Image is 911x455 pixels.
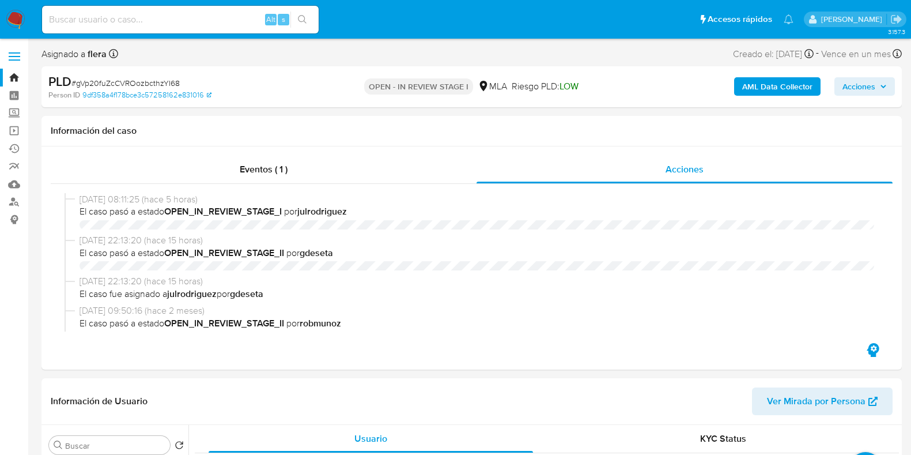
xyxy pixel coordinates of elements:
[71,77,180,89] span: # gVp20fuZcCVROozbcthzYI68
[164,205,282,218] b: OPEN_IN_REVIEW_STAGE_I
[478,80,507,93] div: MLA
[767,388,865,415] span: Ver Mirada por Persona
[80,275,874,288] span: [DATE] 22:13:20 (hace 15 horas)
[48,72,71,91] b: PLD
[821,48,891,61] span: Vence en un mes
[65,441,165,451] input: Buscar
[175,441,184,453] button: Volver al orden por defecto
[85,47,107,61] b: flera
[290,12,314,28] button: search-icon
[80,317,874,330] span: El caso pasó a estado por
[164,246,284,260] b: OPEN_IN_REVIEW_STAGE_II
[51,125,893,137] h1: Información del caso
[240,163,288,176] span: Eventos ( 1 )
[230,287,263,300] b: gdeseta
[734,77,821,96] button: AML Data Collector
[300,246,333,260] b: gdeseta
[266,14,275,25] span: Alt
[784,14,793,24] a: Notificaciones
[80,304,874,317] span: [DATE] 09:50:16 (hace 2 meses)
[80,193,874,206] span: [DATE] 08:11:25 (hace 5 horas)
[80,205,874,218] span: El caso pasó a estado por
[300,317,341,330] b: robmunoz
[80,288,874,300] span: El caso fue asignado a por
[742,77,812,96] b: AML Data Collector
[164,317,284,330] b: OPEN_IN_REVIEW_STAGE_II
[48,90,80,100] b: Person ID
[51,396,148,407] h1: Información de Usuario
[42,12,319,27] input: Buscar usuario o caso...
[80,247,874,260] span: El caso pasó a estado por
[733,46,814,62] div: Creado el: [DATE]
[82,90,211,100] a: 9df358a4f178bce3c57258162e831016
[297,205,347,218] b: julrodriguez
[80,234,874,247] span: [DATE] 22:13:20 (hace 15 horas)
[708,13,772,25] span: Accesos rápidos
[821,14,886,25] p: florencia.lera@mercadolibre.com
[364,78,473,95] p: OPEN - IN REVIEW STAGE I
[816,46,819,62] span: -
[41,48,107,61] span: Asignado a
[842,77,875,96] span: Acciones
[282,14,285,25] span: s
[512,80,579,93] span: Riesgo PLD:
[54,441,63,450] button: Buscar
[354,432,387,445] span: Usuario
[752,388,893,415] button: Ver Mirada por Persona
[834,77,895,96] button: Acciones
[560,80,579,93] span: LOW
[167,287,217,300] b: julrodriguez
[666,163,704,176] span: Acciones
[890,13,902,25] a: Salir
[700,432,746,445] span: KYC Status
